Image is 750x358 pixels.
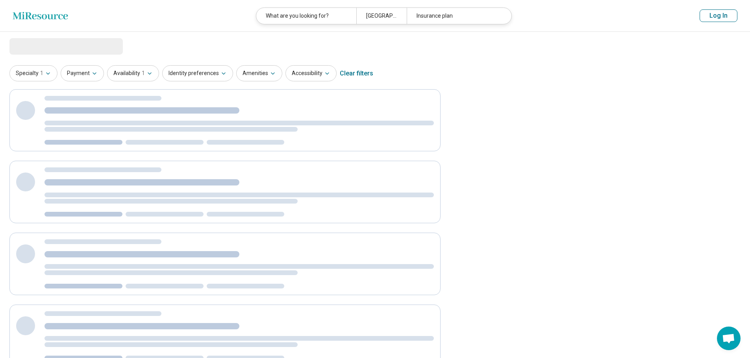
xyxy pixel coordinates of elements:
button: Payment [61,65,104,81]
div: Clear filters [340,64,373,83]
button: Log In [700,9,737,22]
button: Specialty1 [9,65,57,81]
button: Amenities [236,65,282,81]
span: Loading... [9,38,76,54]
div: Insurance plan [407,8,507,24]
div: [GEOGRAPHIC_DATA], [GEOGRAPHIC_DATA] 27695 [356,8,406,24]
button: Identity preferences [162,65,233,81]
button: Accessibility [285,65,337,81]
div: Open chat [717,327,741,350]
div: What are you looking for? [256,8,356,24]
span: 1 [40,69,43,77]
button: Availability1 [107,65,159,81]
span: 1 [142,69,145,77]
